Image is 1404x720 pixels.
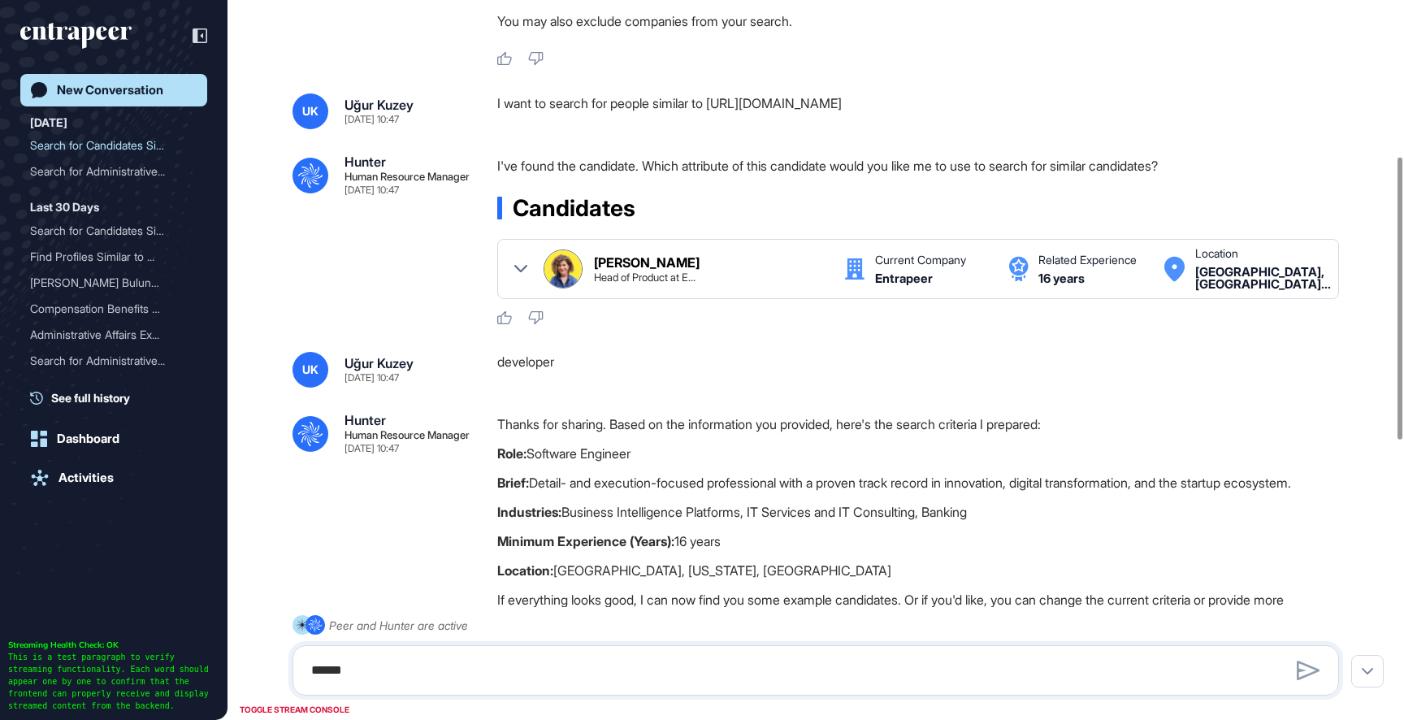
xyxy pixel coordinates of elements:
[497,443,1352,464] p: Software Engineer
[344,430,470,440] div: Human Resource Manager
[30,389,207,406] a: See full history
[20,423,207,455] a: Dashboard
[344,185,399,195] div: [DATE] 10:47
[51,389,130,406] span: See full history
[344,171,470,182] div: Human Resource Manager
[20,74,207,106] a: New Conversation
[30,374,197,400] div: Compensation Benefits Manager Search for MEA Region with C&B Program Design and Execution Skills ...
[30,218,197,244] div: Search for Candidates Similar to Luca Roero on LinkedIn
[302,105,318,118] span: UK
[57,432,119,446] div: Dashboard
[30,296,184,322] div: Compensation Benefits Man...
[30,197,99,217] div: Last 30 Days
[58,471,114,485] div: Activities
[30,270,184,296] div: [PERSON_NAME] Bulunma...
[1038,254,1137,266] div: Related Experience
[875,272,933,284] div: Entrapeer
[30,374,184,400] div: Compensation Benefits Man...
[344,98,414,111] div: Uğur Kuzey
[594,256,700,269] div: [PERSON_NAME]
[497,533,674,549] strong: Minimum Experience (Years):
[30,113,67,132] div: [DATE]
[1038,272,1085,284] div: 16 years
[1195,248,1238,259] div: Location
[30,218,184,244] div: Search for Candidates Sim...
[544,250,582,288] img: Sara Holyavkin
[30,244,197,270] div: Find Profiles Similar to Feyza Dağıstan
[497,475,529,491] strong: Brief:
[344,373,399,383] div: [DATE] 10:47
[344,155,386,168] div: Hunter
[497,504,561,520] strong: Industries:
[30,348,184,374] div: Search for Administrative...
[1195,266,1331,290] div: San Francisco, California, United States United States
[20,462,207,494] a: Activities
[497,352,1352,388] div: developer
[30,270,197,296] div: Özgür Akaoğlu'nun Bulunması
[20,23,132,49] div: entrapeer-logo
[344,357,414,370] div: Uğur Kuzey
[497,155,1352,176] p: I've found the candidate. Which attribute of this candidate would you like me to use to search fo...
[30,322,197,348] div: Administrative Affairs Expert with 5 Years Experience in Automotive Sector, Istanbul
[497,562,553,579] strong: Location:
[344,414,386,427] div: Hunter
[236,700,353,720] div: TOGGLE STREAM CONSOLE
[497,560,1352,581] p: [GEOGRAPHIC_DATA], [US_STATE], [GEOGRAPHIC_DATA]
[497,93,1352,129] div: I want to search for people similar to [URL][DOMAIN_NAME]
[497,589,1352,631] p: If everything looks good, I can now find you some example candidates. Or if you'd like, you can c...
[344,115,399,124] div: [DATE] 10:47
[30,158,184,184] div: Search for Administrative...
[302,363,318,376] span: UK
[30,244,184,270] div: Find Profiles Similar to ...
[344,444,399,453] div: [DATE] 10:47
[30,322,184,348] div: Administrative Affairs Ex...
[594,272,695,283] div: Head of Product at Entrapeer
[497,445,526,462] strong: Role:
[57,83,163,98] div: New Conversation
[30,132,197,158] div: Search for Candidates Similar to Sarah Olyavkin on LinkedIn
[30,348,197,374] div: Search for Administrative Affairs Expert with 5 Years Experience in Automotive Sector in Istanbul
[497,472,1352,493] p: Detail- and execution-focused professional with a proven track record in innovation, digital tran...
[513,197,635,219] span: Candidates
[30,132,184,158] div: Search for Candidates Sim...
[497,11,1352,32] p: You may also exclude companies from your search.
[497,501,1352,523] p: Business Intelligence Platforms, IT Services and IT Consulting, Banking
[30,296,197,322] div: Compensation Benefits Manager for MEA Region in Automotive and Manufacturing Sectors
[497,531,1352,552] p: 16 years
[329,615,468,635] div: Peer and Hunter are active
[875,254,966,266] div: Current Company
[497,414,1352,435] p: Thanks for sharing. Based on the information you provided, here's the search criteria I prepared:
[30,158,197,184] div: Search for Administrative Affairs Expert with 5 Years Experience in Automotive Sector in Istanbul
